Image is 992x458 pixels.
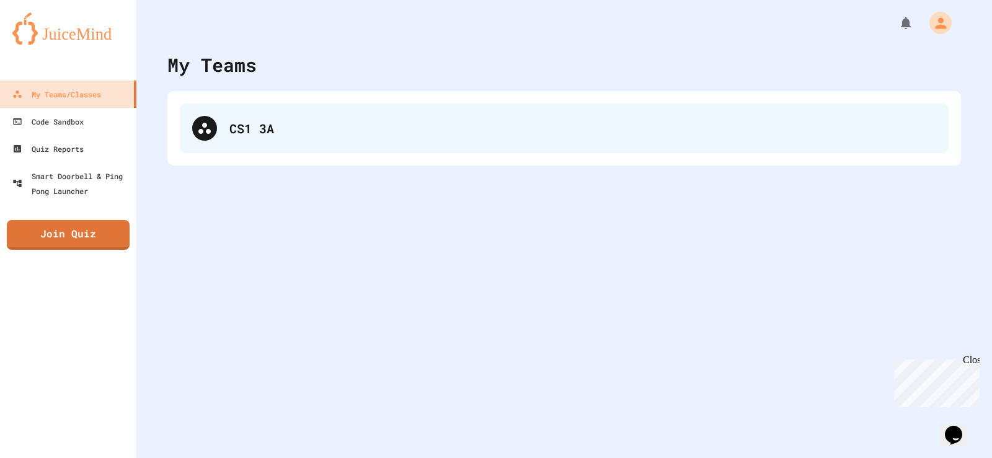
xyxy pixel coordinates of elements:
[916,9,955,37] div: My Account
[12,87,101,102] div: My Teams/Classes
[940,408,980,446] iframe: chat widget
[889,355,980,407] iframe: chat widget
[167,51,257,79] div: My Teams
[12,169,131,198] div: Smart Doorbell & Ping Pong Launcher
[875,12,916,33] div: My Notifications
[229,119,936,138] div: CS1 3A
[7,220,130,250] a: Join Quiz
[12,12,124,45] img: logo-orange.svg
[180,103,949,153] div: CS1 3A
[12,141,84,156] div: Quiz Reports
[12,114,84,129] div: Code Sandbox
[5,5,86,79] div: Chat with us now!Close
